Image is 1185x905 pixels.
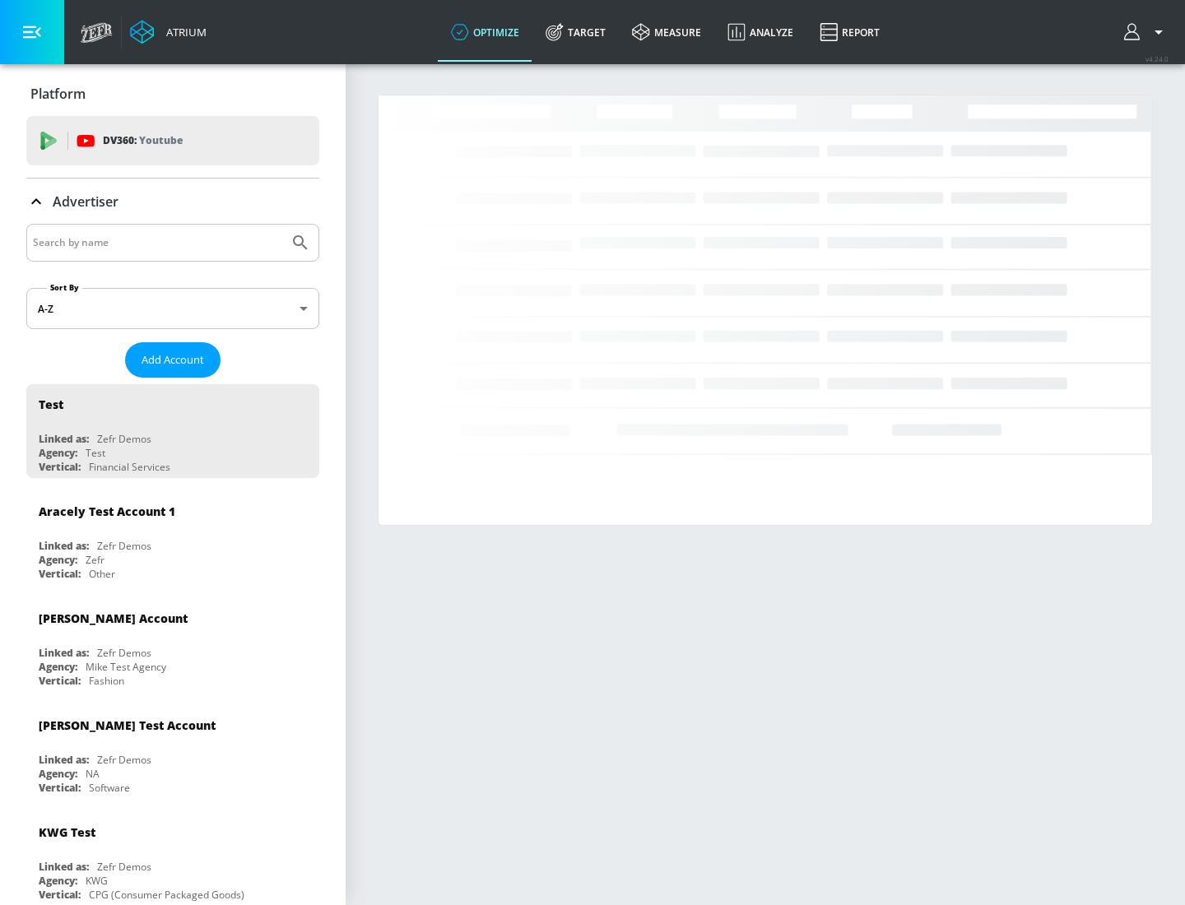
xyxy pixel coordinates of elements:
[89,567,115,581] div: Other
[26,384,319,478] div: TestLinked as:Zefr DemosAgency:TestVertical:Financial Services
[125,342,221,378] button: Add Account
[26,116,319,165] div: DV360: Youtube
[39,888,81,902] div: Vertical:
[86,660,166,674] div: Mike Test Agency
[26,179,319,225] div: Advertiser
[39,432,89,446] div: Linked as:
[47,282,82,293] label: Sort By
[39,860,89,874] div: Linked as:
[89,781,130,795] div: Software
[26,705,319,799] div: [PERSON_NAME] Test AccountLinked as:Zefr DemosAgency:NAVertical:Software
[39,646,89,660] div: Linked as:
[39,553,77,567] div: Agency:
[97,646,151,660] div: Zefr Demos
[26,598,319,692] div: [PERSON_NAME] AccountLinked as:Zefr DemosAgency:Mike Test AgencyVertical:Fashion
[86,874,108,888] div: KWG
[33,232,282,253] input: Search by name
[39,446,77,460] div: Agency:
[97,539,151,553] div: Zefr Demos
[714,2,806,62] a: Analyze
[26,288,319,329] div: A-Z
[86,446,105,460] div: Test
[139,132,183,149] p: Youtube
[39,610,188,626] div: [PERSON_NAME] Account
[26,71,319,117] div: Platform
[39,753,89,767] div: Linked as:
[142,350,204,369] span: Add Account
[130,20,207,44] a: Atrium
[39,674,81,688] div: Vertical:
[97,432,151,446] div: Zefr Demos
[39,767,77,781] div: Agency:
[30,85,86,103] p: Platform
[39,874,77,888] div: Agency:
[97,753,151,767] div: Zefr Demos
[53,193,118,211] p: Advertiser
[39,397,63,412] div: Test
[39,567,81,581] div: Vertical:
[619,2,714,62] a: measure
[1145,54,1169,63] span: v 4.24.0
[103,132,183,150] p: DV360:
[39,460,81,474] div: Vertical:
[26,491,319,585] div: Aracely Test Account 1Linked as:Zefr DemosAgency:ZefrVertical:Other
[39,717,216,733] div: [PERSON_NAME] Test Account
[89,674,124,688] div: Fashion
[532,2,619,62] a: Target
[39,824,95,840] div: KWG Test
[438,2,532,62] a: optimize
[39,781,81,795] div: Vertical:
[39,504,175,519] div: Aracely Test Account 1
[86,767,100,781] div: NA
[160,25,207,39] div: Atrium
[97,860,151,874] div: Zefr Demos
[39,539,89,553] div: Linked as:
[39,660,77,674] div: Agency:
[806,2,893,62] a: Report
[86,553,105,567] div: Zefr
[89,888,244,902] div: CPG (Consumer Packaged Goods)
[89,460,170,474] div: Financial Services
